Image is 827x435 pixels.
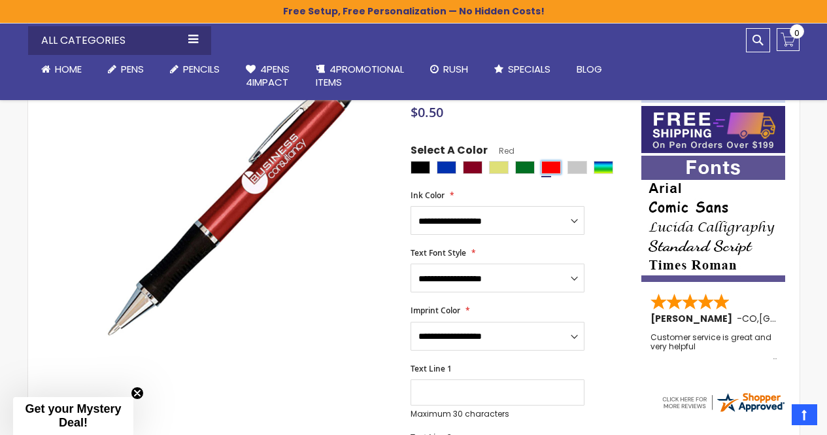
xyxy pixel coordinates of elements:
[121,62,144,76] span: Pens
[777,28,800,51] a: 0
[417,55,481,84] a: Rush
[28,55,95,84] a: Home
[303,55,417,97] a: 4PROMOTIONALITEMS
[183,62,220,76] span: Pencils
[28,26,211,55] div: All Categories
[55,62,82,76] span: Home
[411,305,460,316] span: Imprint Color
[13,397,133,435] div: Get your Mystery Deal!Close teaser
[411,161,430,174] div: Black
[650,312,737,325] span: [PERSON_NAME]
[660,391,786,414] img: 4pens.com widget logo
[411,363,452,374] span: Text Line 1
[463,161,482,174] div: Burgundy
[489,161,509,174] div: Gold
[411,190,445,201] span: Ink Color
[95,55,157,84] a: Pens
[411,409,584,419] p: Maximum 30 characters
[650,333,777,361] div: Customer service is great and very helpful
[157,55,233,84] a: Pencils
[411,143,488,161] span: Select A Color
[515,161,535,174] div: Green
[660,406,786,417] a: 4pens.com certificate URL
[95,46,394,345] img: barton_main-2024-red_2.jpg
[481,55,564,84] a: Specials
[233,55,303,97] a: 4Pens4impact
[794,27,800,39] span: 0
[742,312,757,325] span: CO
[508,62,550,76] span: Specials
[131,387,144,400] button: Close teaser
[25,402,121,429] span: Get your Mystery Deal!
[564,55,615,84] a: Blog
[594,161,613,174] div: Assorted
[641,156,785,282] img: font-personalization-examples
[443,62,468,76] span: Rush
[719,400,827,435] iframe: Google Customer Reviews
[567,161,587,174] div: Silver
[411,103,443,121] span: $0.50
[246,62,290,89] span: 4Pens 4impact
[541,161,561,174] div: Red
[411,247,466,258] span: Text Font Style
[577,62,602,76] span: Blog
[641,106,785,153] img: Free shipping on orders over $199
[488,145,515,156] span: Red
[437,161,456,174] div: Blue
[316,62,404,89] span: 4PROMOTIONAL ITEMS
